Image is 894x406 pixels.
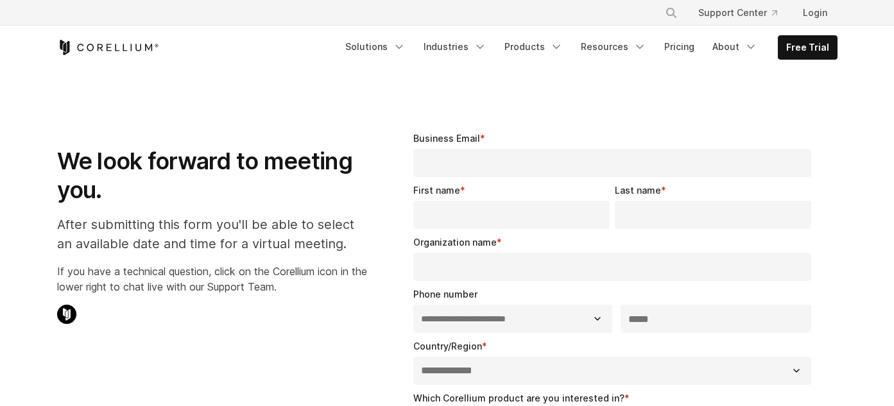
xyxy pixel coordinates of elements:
span: Which Corellium product are you interested in? [413,393,624,403]
img: Corellium Chat Icon [57,305,76,324]
div: Navigation Menu [338,35,838,60]
p: After submitting this form you'll be able to select an available date and time for a virtual meet... [57,215,367,253]
a: Free Trial [778,36,837,59]
span: First name [413,185,460,196]
span: Organization name [413,237,497,248]
a: Industries [416,35,494,58]
span: Last name [615,185,661,196]
a: Solutions [338,35,413,58]
p: If you have a technical question, click on the Corellium icon in the lower right to chat live wit... [57,264,367,294]
h1: We look forward to meeting you. [57,147,367,205]
a: Products [497,35,571,58]
a: Corellium Home [57,40,159,55]
a: Pricing [657,35,702,58]
span: Business Email [413,133,480,144]
button: Search [660,1,683,24]
div: Navigation Menu [649,1,838,24]
span: Phone number [413,289,477,300]
a: About [705,35,765,58]
span: Country/Region [413,341,482,351]
a: Support Center [688,1,787,24]
a: Login [793,1,838,24]
a: Resources [573,35,654,58]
